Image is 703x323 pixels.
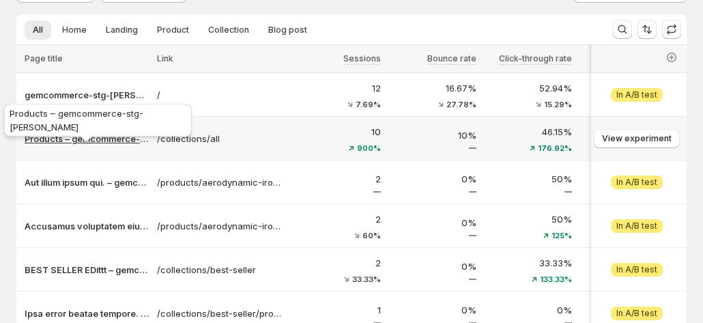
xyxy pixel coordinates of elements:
a: / [157,88,285,102]
p: 0% [389,259,476,273]
span: All [33,25,43,36]
span: 125% [551,231,572,240]
span: 15.29% [544,100,572,109]
span: 900% [357,144,381,152]
p: 46.15% [485,125,572,139]
button: Aut illum ipsum qui. – gemcommerce-stg-[PERSON_NAME] [25,175,149,189]
button: Ipsa error beatae tempore. – gemcommerce-stg-[PERSON_NAME] [25,307,149,320]
p: 2 [293,256,381,270]
p: 2 [293,172,381,186]
span: 33.33% [352,275,381,283]
p: 52.94% [485,81,572,95]
p: 16.67% [389,81,476,95]
button: Search and filter results [613,20,632,39]
span: Page title [25,53,63,64]
p: 10 [293,125,381,139]
button: Sort the results [637,20,657,39]
p: 2 [293,212,381,226]
span: Product [157,25,189,36]
p: 60% [580,125,668,139]
span: Blog post [268,25,307,36]
p: 100% [580,303,668,317]
a: /collections/best-seller/products/aerodynamic-iron-computer [157,307,285,320]
span: In A/B test [616,264,657,275]
button: View experiment [594,129,680,148]
span: 7.69% [356,100,381,109]
span: 60% [362,231,381,240]
p: 0% [389,172,476,186]
button: Accusamus voluptatem eius aut. – gemcommerce-stg-[PERSON_NAME] [25,219,149,233]
p: 50% [580,81,668,95]
button: BEST SELLER EDittt – gemcommerce-stg-[PERSON_NAME] [25,263,149,277]
span: Click-through rate [499,53,572,64]
span: In A/B test [616,308,657,319]
p: 50% [485,172,572,186]
a: /collections/best-seller [157,263,285,277]
span: Link [157,53,173,64]
span: In A/B test [616,221,657,231]
span: Landing [106,25,138,36]
p: 1 [293,303,381,317]
a: /products/aerodynamic-iron-chair [157,175,285,189]
p: 10% [389,128,476,142]
p: 100% [580,172,668,186]
span: Collection [208,25,249,36]
span: Home [62,25,87,36]
p: 0% [389,216,476,229]
span: In A/B test [616,177,657,188]
p: 0% [485,303,572,317]
span: 176.92% [538,144,572,152]
span: 133.33% [540,275,572,283]
a: /products/aerodynamic-iron-bottle [157,219,285,233]
span: Sessions [343,53,381,64]
span: In A/B test [616,89,657,100]
span: Bounce rate [427,53,476,64]
p: 33.33% [485,256,572,270]
p: 0% [389,303,476,317]
p: 100% [580,212,668,226]
p: 50% [485,212,572,226]
p: 50% [580,259,668,273]
span: 27.78% [446,100,476,109]
span: View experiment [602,133,672,144]
button: gemcommerce-stg-[PERSON_NAME] [25,88,149,102]
p: 12 [293,81,381,95]
a: /collections/all [157,132,285,145]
